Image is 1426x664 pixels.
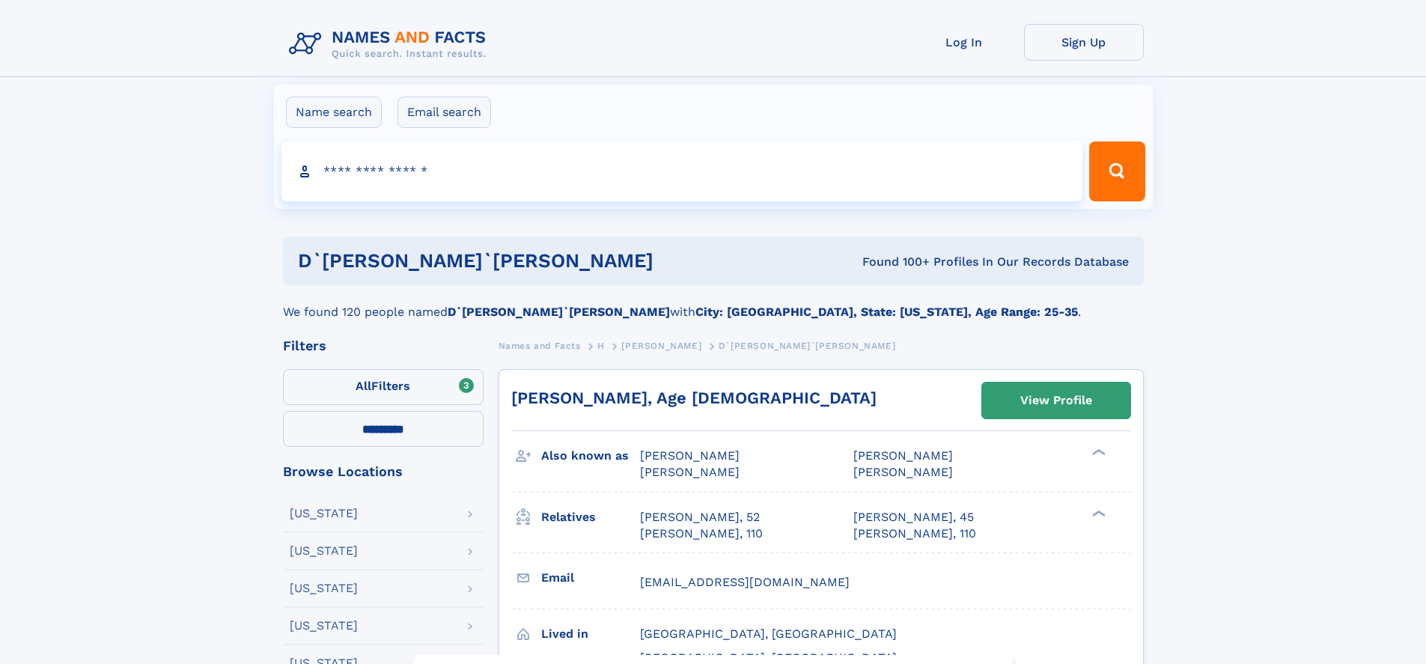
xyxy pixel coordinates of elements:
a: [PERSON_NAME], 52 [640,509,760,526]
span: H [597,341,605,351]
span: [PERSON_NAME] [640,448,740,463]
a: [PERSON_NAME], Age [DEMOGRAPHIC_DATA] [511,389,877,407]
h3: Also known as [541,443,640,469]
div: [US_STATE] [290,620,358,632]
label: Filters [283,369,484,405]
b: City: [GEOGRAPHIC_DATA], State: [US_STATE], Age Range: 25-35 [695,305,1078,319]
div: [US_STATE] [290,508,358,520]
div: Found 100+ Profiles In Our Records Database [758,254,1129,270]
label: Name search [286,97,382,128]
a: View Profile [982,383,1130,418]
div: We found 120 people named with . [283,285,1144,321]
div: View Profile [1020,383,1092,418]
a: Names and Facts [499,336,581,355]
h3: Email [541,565,640,591]
a: [PERSON_NAME], 45 [853,509,974,526]
span: [EMAIL_ADDRESS][DOMAIN_NAME] [640,575,850,589]
a: Sign Up [1024,24,1144,61]
span: D`[PERSON_NAME]`[PERSON_NAME] [719,341,895,351]
a: H [597,336,605,355]
div: ❯ [1088,448,1106,457]
div: ❯ [1088,508,1106,518]
img: Logo Names and Facts [283,24,499,64]
a: [PERSON_NAME], 110 [853,526,976,542]
h3: Relatives [541,505,640,530]
span: [PERSON_NAME] [621,341,701,351]
h1: D`[PERSON_NAME]`[PERSON_NAME] [298,252,758,270]
div: Browse Locations [283,465,484,478]
div: [US_STATE] [290,545,358,557]
span: [GEOGRAPHIC_DATA], [GEOGRAPHIC_DATA] [640,627,897,641]
label: Email search [397,97,491,128]
span: All [356,379,371,393]
a: [PERSON_NAME], 110 [640,526,763,542]
div: [US_STATE] [290,582,358,594]
a: Log In [904,24,1024,61]
button: Search Button [1089,141,1145,201]
span: [PERSON_NAME] [853,465,953,479]
span: [PERSON_NAME] [640,465,740,479]
a: [PERSON_NAME] [621,336,701,355]
div: Filters [283,339,484,353]
h3: Lived in [541,621,640,647]
input: search input [281,141,1083,201]
b: D`[PERSON_NAME]`[PERSON_NAME] [448,305,670,319]
span: [PERSON_NAME] [853,448,953,463]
